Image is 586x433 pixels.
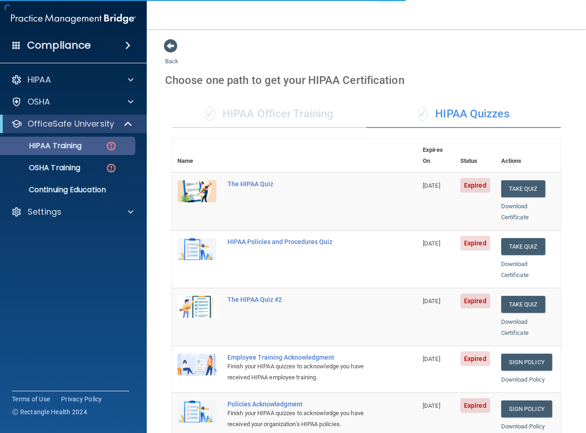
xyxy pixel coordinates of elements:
span: Expired [460,178,490,193]
a: Sign Policy [501,400,552,417]
button: Take Quiz [501,296,545,313]
a: Download Certificate [501,261,529,278]
p: HIPAA [28,74,51,85]
div: HIPAA Officer Training [172,100,366,128]
div: Finish your HIPAA quizzes to acknowledge you have received HIPAA employee training. [227,361,371,383]
div: Policies Acknowledgment [227,400,371,408]
a: Sign Policy [501,354,552,371]
a: Download Policy [501,376,545,383]
span: Expired [460,294,490,308]
a: Download Certificate [501,203,529,221]
a: Privacy Policy [61,394,102,404]
button: Take Quiz [501,180,545,197]
a: OSHA [11,96,133,107]
a: Back [165,47,178,65]
img: danger-circle.6113f641.png [105,162,117,174]
div: HIPAA Policies and Procedures Quiz [227,238,371,245]
img: danger-circle.6113f641.png [105,140,117,152]
th: Expires On [417,139,455,172]
span: Ⓒ Rectangle Health 2024 [12,407,87,416]
span: [DATE] [423,355,440,362]
p: OSHA Training [6,163,80,172]
p: Settings [28,206,61,217]
img: PMB logo [11,10,136,28]
span: [DATE] [423,298,440,305]
a: Settings [11,206,133,217]
button: Take Quiz [501,238,545,255]
p: OfficeSafe University [28,118,114,129]
span: [DATE] [423,240,440,247]
th: Actions [496,139,561,172]
a: Download Certificate [501,318,529,336]
span: [DATE] [423,402,440,409]
span: ✓ [418,107,428,121]
a: OfficeSafe University [11,118,133,129]
a: HIPAA [11,74,133,85]
div: HIPAA Quizzes [366,100,561,128]
p: HIPAA Training [6,141,82,150]
p: OSHA [28,96,50,107]
h4: Compliance [27,39,91,52]
p: Continuing Education [6,185,131,194]
th: Name [172,139,222,172]
div: Choose one path to get your HIPAA Certification [165,67,568,94]
span: [DATE] [423,182,440,189]
a: Terms of Use [12,394,50,404]
span: Expired [460,398,490,413]
span: ✓ [205,107,215,121]
th: Status [455,139,496,172]
a: Download Policy [501,423,545,430]
div: The HIPAA Quiz #2 [227,296,371,303]
span: Expired [460,236,490,250]
div: The HIPAA Quiz [227,180,371,188]
div: Finish your HIPAA quizzes to acknowledge you have received your organization’s HIPAA policies. [227,408,371,430]
span: Expired [460,351,490,366]
div: Employee Training Acknowledgment [227,354,371,361]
